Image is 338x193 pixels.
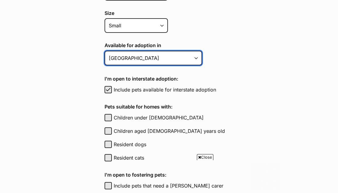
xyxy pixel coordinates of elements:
label: Available for adoption in [105,43,251,48]
label: Include pets available for interstate adoption [114,86,251,93]
label: Children aged [DEMOGRAPHIC_DATA] years old [114,127,251,135]
label: Resident dogs [114,141,251,148]
span: Close [197,154,213,160]
label: Size [105,10,251,16]
h4: Pets suitable for homes with: [105,103,251,110]
label: Resident cats [114,154,251,161]
iframe: Advertisement [58,163,280,190]
h4: I'm open to interstate adoption: [105,75,251,82]
label: Children under [DEMOGRAPHIC_DATA] [114,114,251,121]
